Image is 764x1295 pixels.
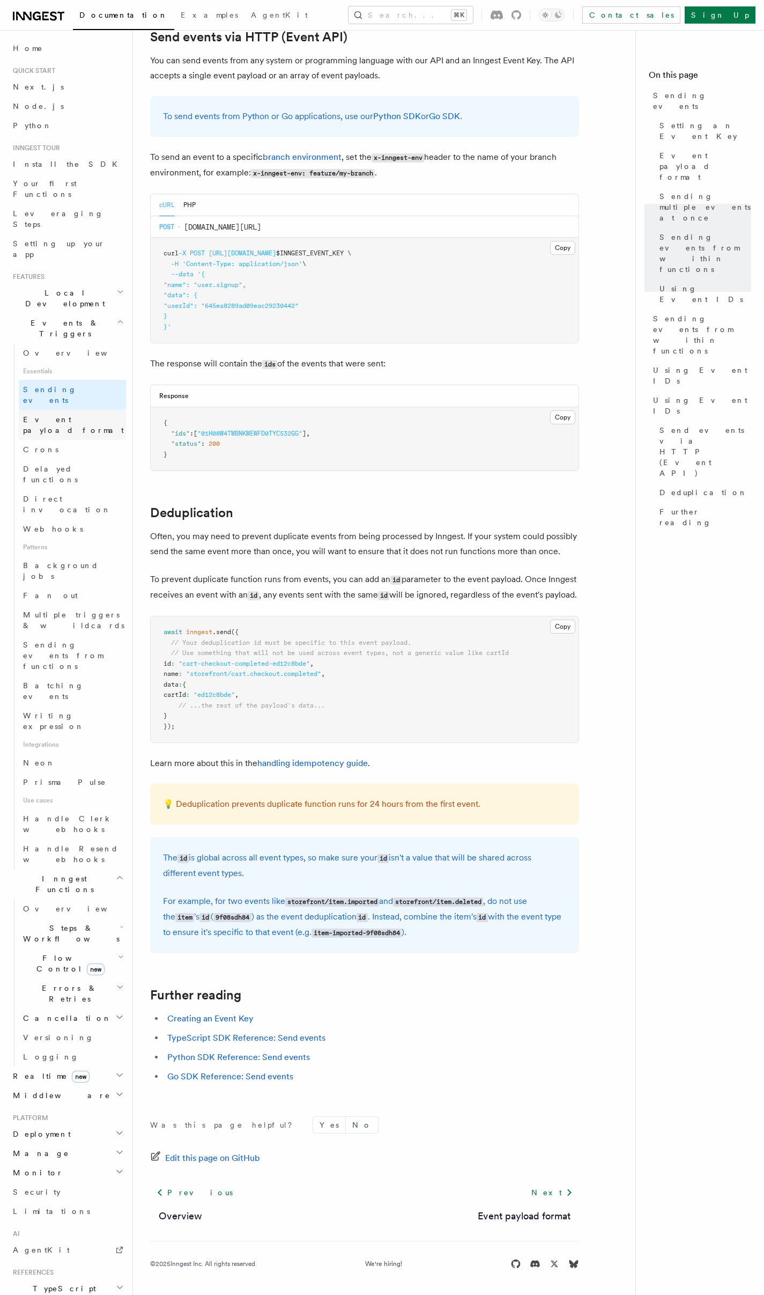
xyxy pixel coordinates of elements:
[164,681,179,688] span: data
[171,430,190,437] span: "ids"
[9,273,44,281] span: Features
[182,681,186,688] span: {
[276,249,351,257] span: $INNGEST_EVENT_KEY \
[9,1066,126,1086] button: Realtimenew
[9,869,126,899] button: Inngest Functions
[659,506,751,528] span: Further reading
[231,628,239,636] span: ({
[13,121,52,130] span: Python
[163,109,566,124] p: To send events from Python or Go applications, use our or .
[9,313,126,343] button: Events & Triggers
[9,1167,63,1178] span: Monitor
[9,154,126,174] a: Install the SDK
[19,978,126,1009] button: Errors & Retries
[194,691,235,698] span: "ed12c8bde"
[150,53,579,83] p: You can send events from any system or programming language with our API and an Inngest Event Key...
[23,641,103,671] span: Sending events from functions
[159,392,189,400] h3: Response
[19,948,126,978] button: Flow Controlnew
[186,628,212,636] span: inngest
[164,419,167,426] span: {
[72,1071,90,1083] span: new
[9,1182,126,1202] a: Security
[23,904,133,913] span: Overview
[19,706,126,736] a: Writing expression
[23,385,77,404] span: Sending events
[23,561,99,580] span: Background jobs
[649,69,751,86] h4: On this page
[164,291,197,299] span: "data": {
[150,150,579,181] p: To send an event to a specific , set the header to the name of your branch environment, for examp...
[655,187,751,227] a: Sending multiple events at once
[9,343,126,869] div: Events & Triggers
[9,873,116,895] span: Inngest Functions
[9,1129,71,1139] span: Deployment
[13,83,64,91] span: Next.js
[167,1071,293,1081] a: Go SDK Reference: Send events
[653,313,751,356] span: Sending events from within functions
[659,487,747,498] span: Deduplication
[73,3,174,30] a: Documentation
[184,222,261,232] span: [DOMAIN_NAME][URL]
[9,97,126,116] a: Node.js
[164,281,246,289] span: "name": "user.signup",
[164,249,179,257] span: curl
[23,525,83,533] span: Webhooks
[19,839,126,869] a: Handle Resend webhooks
[163,797,566,812] p: 💡 Deduplication prevents duplicate function runs for 24 hours from the first event.
[306,430,310,437] span: ,
[209,249,276,257] span: [URL][DOMAIN_NAME]
[19,363,126,380] span: Essentials
[9,899,126,1066] div: Inngest Functions
[186,691,190,698] span: :
[19,1009,126,1028] button: Cancellation
[244,3,314,29] a: AgentKit
[179,670,182,678] span: :
[150,572,579,603] p: To prevent duplicate function runs from events, you can add an parameter to the event payload. On...
[19,539,126,556] span: Patterns
[181,11,238,19] span: Examples
[9,1114,48,1122] span: Platform
[655,146,751,187] a: Event payload format
[164,670,179,678] span: name
[19,792,126,809] span: Use cases
[23,711,84,731] span: Writing expression
[186,670,321,678] span: "storefront/cart.checkout.completed"
[174,3,244,29] a: Examples
[167,1052,310,1062] a: Python SDK Reference: Send events
[9,1202,126,1221] a: Limitations
[649,86,751,116] a: Sending events
[175,913,194,922] code: item
[164,302,299,310] span: "userId": "645ea8289ad09eac29230442"
[372,153,424,163] code: x-inngest-env
[9,1144,126,1163] button: Manage
[393,897,483,907] code: storefront/item.deleted
[23,844,118,864] span: Handle Resend webhooks
[302,260,306,268] span: \
[19,489,126,519] a: Direct invocation
[19,736,126,753] span: Integrations
[23,814,113,834] span: Handle Clerk webhooks
[685,6,755,24] a: Sign Up
[311,929,402,938] code: item-imported-9f08sdh84
[171,639,411,646] span: // Your deduplication id must be specific to this event payload.
[19,1028,126,1047] a: Versioning
[179,660,310,667] span: "cart-checkout-completed-ed12c8bde"
[390,576,402,585] code: id
[194,430,197,437] span: [
[9,204,126,234] a: Leveraging Steps
[19,440,126,459] a: Crons
[357,913,368,922] code: id
[477,913,488,922] code: id
[9,1124,126,1144] button: Deployment
[159,223,174,231] span: POST
[79,11,168,19] span: Documentation
[23,495,111,514] span: Direct invocation
[9,77,126,97] a: Next.js
[150,1260,257,1268] div: © 2025 Inngest Inc. All rights reserved.
[19,380,126,410] a: Sending events
[179,702,325,709] span: // ...the rest of the payload's data...
[19,983,116,1004] span: Errors & Retries
[23,778,106,786] span: Prisma Pulse
[653,395,751,416] span: Using Event IDs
